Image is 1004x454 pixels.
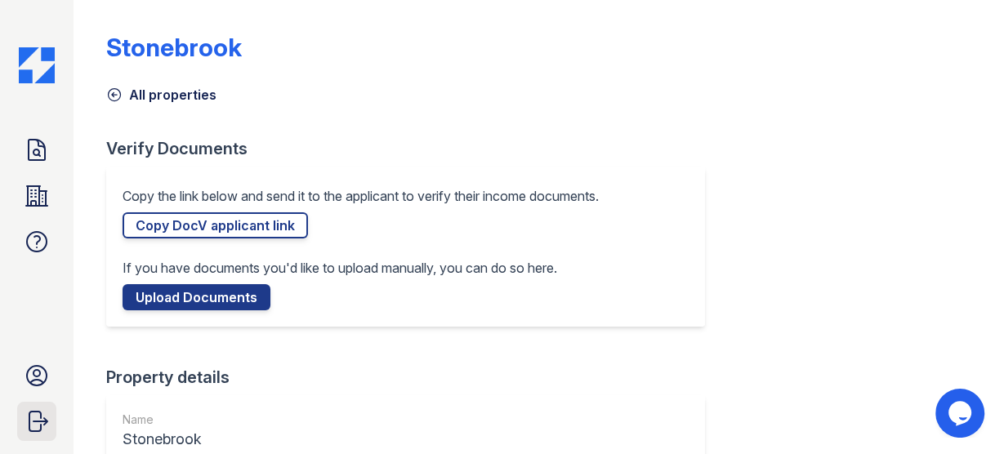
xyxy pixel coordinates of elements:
[19,47,55,83] img: CE_Icon_Blue-c292c112584629df590d857e76928e9f676e5b41ef8f769ba2f05ee15b207248.png
[106,366,718,389] div: Property details
[123,186,599,206] p: Copy the link below and send it to the applicant to verify their income documents.
[123,428,275,451] div: Stonebrook
[123,212,308,238] a: Copy DocV applicant link
[106,33,242,62] div: Stonebrook
[123,412,275,428] div: Name
[106,85,216,105] a: All properties
[106,137,718,160] div: Verify Documents
[123,284,270,310] a: Upload Documents
[935,389,988,438] iframe: chat widget
[123,258,557,278] p: If you have documents you'd like to upload manually, you can do so here.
